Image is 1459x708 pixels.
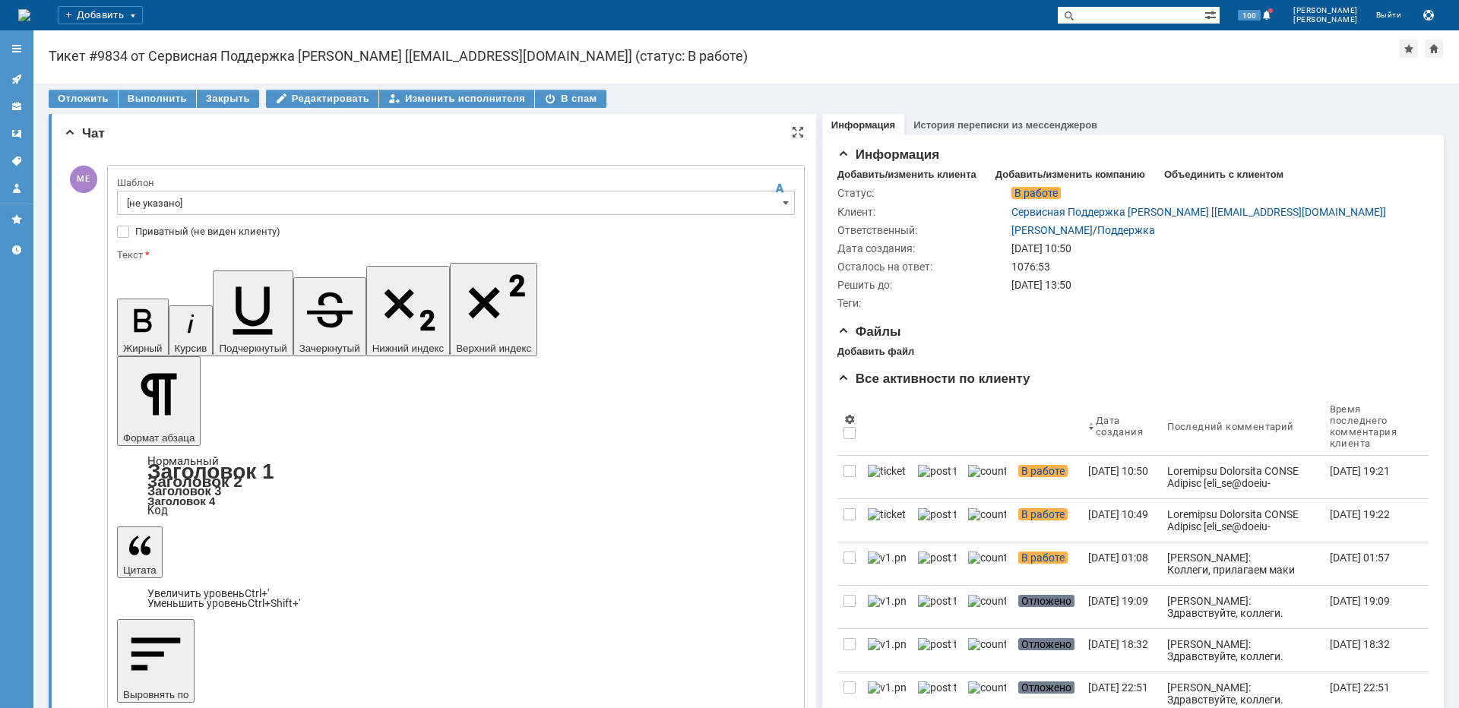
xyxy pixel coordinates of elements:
img: v1.png [868,595,906,607]
div: Последний комментарий [1167,421,1293,432]
button: Жирный [117,299,169,356]
a: [DATE] 19:09 [1082,586,1162,628]
img: post ticket.png [918,681,956,694]
font: [DATE] 11:24 [73,314,118,323]
span: Верхний индекс [456,343,531,354]
a: v1.png [862,629,912,672]
a: Loremipsu Dolorsita CONSE Adipisc [eli_se@doeiu-tempori.ut]: Laboree, dolorem aliquaen adminimven... [1161,456,1323,498]
div: Добавить/изменить компанию [995,169,1145,181]
div: [DATE] 10:50 [1011,242,1419,254]
span: Настройки [843,413,856,425]
div: Добавить файл [837,346,914,358]
img: post ticket.png [918,638,956,650]
a: [DATE] 10:49 [1082,499,1162,542]
div: [PERSON_NAME]: Здравствуйте, коллеги. Проверили, канал работает штатно, видим постоянный трафик о... [1167,638,1317,699]
div: Добавить [58,6,143,24]
img: post ticket.png [918,465,956,477]
div: [DATE] 10:49 [1088,508,1148,520]
span: Ctrl+' [245,587,269,599]
span: Отложено [1018,595,1074,607]
a: [DATE] 19:09 [1324,586,1416,628]
div: 1076:53 [1011,261,1419,273]
button: Формат абзаца [117,356,201,446]
img: counter.png [968,552,1006,564]
a: counter.png [962,542,1012,585]
button: Выровнять по [117,619,195,703]
img: counter.png [968,508,1006,520]
span: 100 [1238,10,1261,21]
a: [DATE] 19:21 [1324,456,1416,498]
span: Расширенный поиск [1204,7,1220,21]
div: Добавить в избранное [1400,40,1418,58]
a: [PERSON_NAME]: Коллеги, прилагаем маки которые видим на канале. [1161,542,1323,585]
span: Жирный [123,343,163,354]
img: post ticket.png [918,595,956,607]
a: ticket_notification.png [862,456,912,498]
a: post ticket.png [912,456,962,498]
div: [DATE] 19:09 [1330,595,1390,607]
a: Мой профиль [5,176,29,201]
div: Время последнего комментария клиента [1330,403,1398,449]
img: v1.png [868,681,906,694]
a: Код [147,504,168,517]
span: Чат [64,126,105,141]
span: Формат абзаца [123,432,195,444]
div: Тикет #9834 от Сервисная Поддержка [PERSON_NAME] [[EMAIL_ADDRESS][DOMAIN_NAME]] (статус: В работе) [49,49,1400,64]
span: В работе [1018,465,1068,477]
img: post ticket.png [918,552,956,564]
span: [PERSON_NAME] [1293,6,1358,15]
div: [DATE] 19:21 [1330,465,1390,477]
div: Текст [117,250,792,260]
a: post ticket.png [912,629,962,672]
a: [DATE] 18:32 [1082,629,1162,672]
img: counter.png [968,681,1006,694]
a: counter.png [962,586,1012,628]
span: Скрыть панель инструментов [771,179,789,198]
span: Нижний индекс [372,343,445,354]
span: Цитата [123,564,157,576]
a: counter.png [962,499,1012,542]
a: Нормальный [147,454,219,468]
a: post ticket.png [912,542,962,585]
a: Decrease [147,597,300,609]
a: В работе [1012,456,1082,498]
span: МЕ [70,166,97,193]
div: [DATE] 19:22 [1330,508,1390,520]
div: Ответственный: [837,224,1008,236]
span: Ctrl+Shift+' [248,597,300,609]
a: post ticket.png [912,499,962,542]
a: [DATE] 19:22 [1324,499,1416,542]
font: To [328,280,336,288]
div: Дата создания: [837,242,1008,254]
b: "[PERSON_NAME]" <[EMAIL_ADDRESS][DOMAIN_NAME]> [73,278,220,299]
span: Подчеркнутый [219,343,286,354]
a: Поддержка [1097,224,1155,236]
div: Теги: [837,297,1008,309]
font: Ответ на #9834: Комкор 562546 [336,340,448,349]
a: Активности [5,67,29,91]
span: В работе [1018,508,1068,520]
img: ticket_notification.png [868,465,906,477]
div: Добавить/изменить клиента [837,169,976,181]
img: counter.png [968,595,1006,607]
a: [DATE] 18:32 [1324,629,1416,672]
div: Объединить с клиентом [1164,169,1283,181]
font: Subject [311,340,336,349]
a: Шаблоны комментариев [5,122,29,146]
span: Зачеркнутый [299,343,360,354]
button: Нижний индекс [366,266,451,356]
div: [DATE] 01:57 [1330,552,1390,564]
button: Курсив [169,305,214,356]
span: Информация [837,147,939,162]
a: Информация [831,119,895,131]
div: [DATE] 01:08 [1088,552,1148,564]
img: logo [18,9,30,21]
div: Дата создания [1096,415,1144,438]
span: Отложено [1018,638,1074,650]
div: [DATE] 22:51 [1088,681,1148,694]
a: counter.png [962,629,1012,672]
div: Осталось на ответ: [837,261,1008,273]
a: Перейти на домашнюю страницу [18,9,30,21]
